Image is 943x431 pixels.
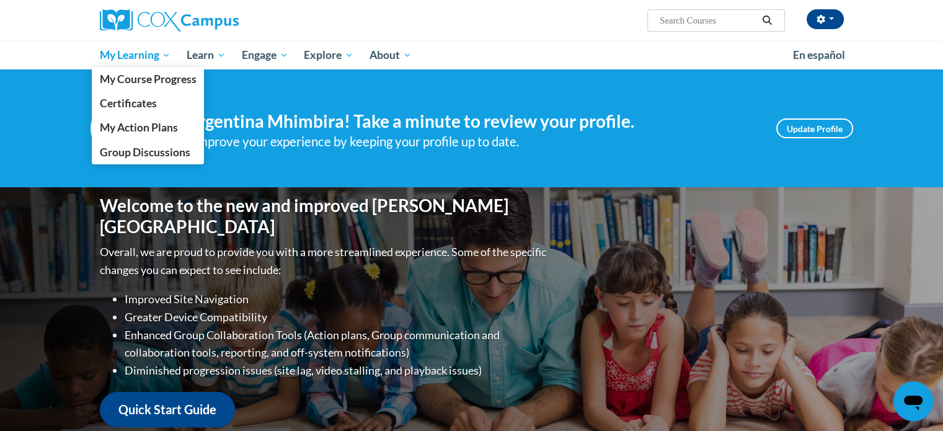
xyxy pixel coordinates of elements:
[807,9,844,29] button: Account Settings
[242,48,288,63] span: Engage
[234,41,296,69] a: Engage
[92,115,205,140] a: My Action Plans
[100,392,235,427] a: Quick Start Guide
[99,97,156,110] span: Certificates
[125,362,549,380] li: Diminished progression issues (site lag, video stalling, and playback issues)
[99,73,196,86] span: My Course Progress
[125,326,549,362] li: Enhanced Group Collaboration Tools (Action plans, Group communication and collaboration tools, re...
[165,111,758,132] h4: Hi Argentina Mhimbira! Take a minute to review your profile.
[81,41,862,69] div: Main menu
[100,243,549,279] p: Overall, we are proud to provide you with a more streamlined experience. Some of the specific cha...
[92,41,179,69] a: My Learning
[99,146,190,159] span: Group Discussions
[99,121,177,134] span: My Action Plans
[99,48,170,63] span: My Learning
[758,13,776,28] button: Search
[658,13,758,28] input: Search Courses
[785,42,853,68] a: En español
[187,48,226,63] span: Learn
[92,91,205,115] a: Certificates
[125,290,549,308] li: Improved Site Navigation
[92,140,205,164] a: Group Discussions
[100,9,239,32] img: Cox Campus
[100,9,335,32] a: Cox Campus
[304,48,353,63] span: Explore
[92,67,205,91] a: My Course Progress
[165,131,758,152] div: Help improve your experience by keeping your profile up to date.
[179,41,234,69] a: Learn
[370,48,412,63] span: About
[91,100,146,156] img: Profile Image
[125,308,549,326] li: Greater Device Compatibility
[893,381,933,421] iframe: Button to launch messaging window
[100,195,549,237] h1: Welcome to the new and improved [PERSON_NAME][GEOGRAPHIC_DATA]
[776,118,853,138] a: Update Profile
[793,48,845,61] span: En español
[296,41,361,69] a: Explore
[361,41,420,69] a: About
